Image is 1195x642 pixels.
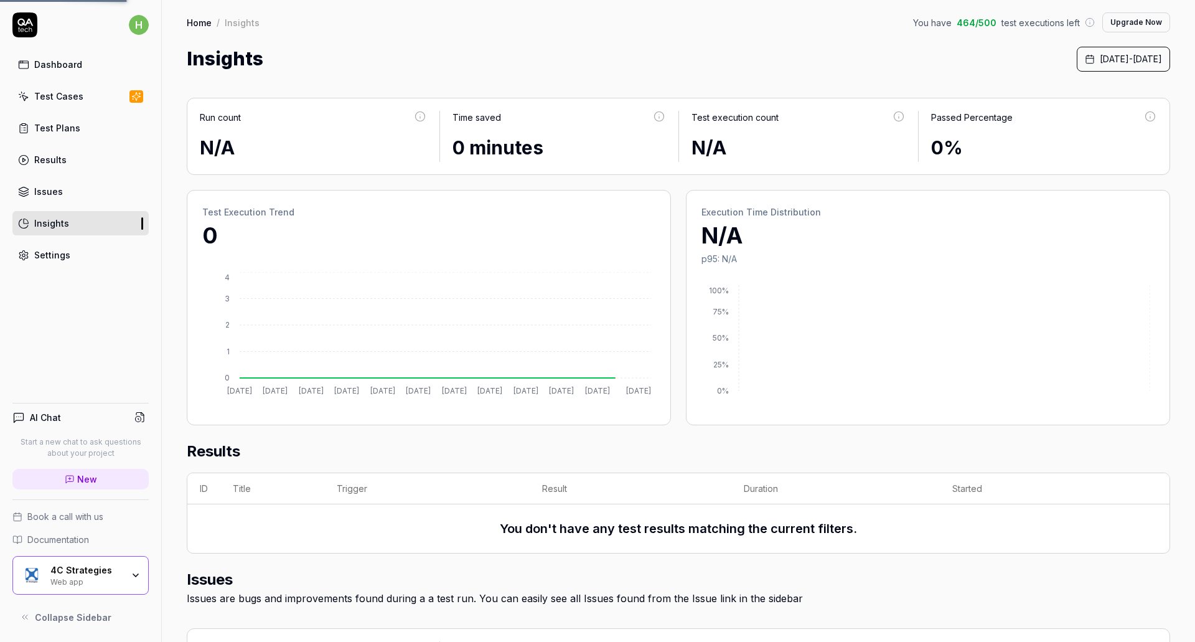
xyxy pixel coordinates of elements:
tspan: 2 [225,320,230,329]
tspan: 50% [713,333,729,342]
span: Documentation [27,533,89,546]
div: Insights [225,16,260,29]
button: Collapse Sidebar [12,605,149,630]
div: Dashboard [34,58,82,71]
tspan: [DATE] [370,386,395,395]
span: [DATE] - [DATE] [1100,52,1162,65]
a: Issues [12,179,149,204]
h2: Execution Time Distribution [701,205,1155,219]
div: 4C Strategies [50,565,123,576]
h1: Insights [187,45,263,73]
span: test executions left [1001,16,1080,29]
tspan: [DATE] [299,386,324,395]
span: h [129,15,149,35]
div: Web app [50,576,123,586]
span: Collapse Sidebar [35,611,111,624]
div: Run count [200,111,241,124]
div: Test Plans [34,121,80,135]
tspan: [DATE] [406,386,431,395]
th: Result [530,473,731,504]
tspan: 0% [717,386,729,395]
tspan: [DATE] [227,386,252,395]
div: 0 minutes [452,134,667,162]
div: Test execution count [691,111,779,124]
h2: Results [187,440,1170,473]
tspan: [DATE] [626,386,651,395]
th: Trigger [324,473,530,504]
button: Upgrade Now [1102,12,1170,32]
div: Insights [34,217,69,230]
th: Started [940,473,1145,504]
p: N/A [701,219,1155,252]
a: Settings [12,243,149,267]
tspan: 100% [709,286,729,295]
button: [DATE]-[DATE] [1077,47,1170,72]
a: Test Cases [12,84,149,108]
button: h [129,12,149,37]
img: 4C Strategies Logo [21,564,43,587]
div: Issues are bugs and improvements found during a a test run. You can easily see all Issues found f... [187,591,1170,606]
tspan: 0 [225,373,230,382]
tspan: 25% [713,360,729,369]
a: New [12,469,149,489]
th: ID [187,473,220,504]
p: Start a new chat to ask questions about your project [12,437,149,459]
div: Settings [34,248,70,262]
h4: AI Chat [30,411,61,424]
span: 464 / 500 [957,16,996,29]
tspan: [DATE] [263,386,288,395]
tspan: [DATE] [477,386,502,395]
tspan: 75% [713,307,729,316]
span: New [77,473,97,486]
a: Insights [12,211,149,235]
a: Documentation [12,533,149,546]
tspan: [DATE] [513,386,538,395]
div: Time saved [452,111,501,124]
tspan: [DATE] [334,386,359,395]
th: Title [220,473,324,504]
button: 4C Strategies Logo4C StrategiesWeb app [12,556,149,595]
th: Duration [731,473,939,504]
p: 0 [202,219,655,252]
div: N/A [691,134,906,162]
tspan: 3 [225,294,230,303]
h2: Test Execution Trend [202,205,655,219]
span: Book a call with us [27,510,103,523]
a: Dashboard [12,52,149,77]
div: Results [34,153,67,166]
a: Home [187,16,212,29]
a: Results [12,148,149,172]
div: Issues [34,185,63,198]
h3: You don't have any test results matching the current filters. [500,519,857,538]
tspan: 1 [227,347,230,356]
h2: Issues [187,569,1170,591]
div: N/A [200,134,427,162]
div: / [217,16,220,29]
p: p95: N/A [701,252,1155,265]
div: Test Cases [34,90,83,103]
a: Book a call with us [12,510,149,523]
div: Passed Percentage [931,111,1013,124]
a: Test Plans [12,116,149,140]
span: You have [913,16,952,29]
tspan: [DATE] [549,386,574,395]
div: 0% [931,134,1158,162]
tspan: [DATE] [585,386,610,395]
tspan: [DATE] [442,386,467,395]
tspan: 4 [225,273,230,282]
